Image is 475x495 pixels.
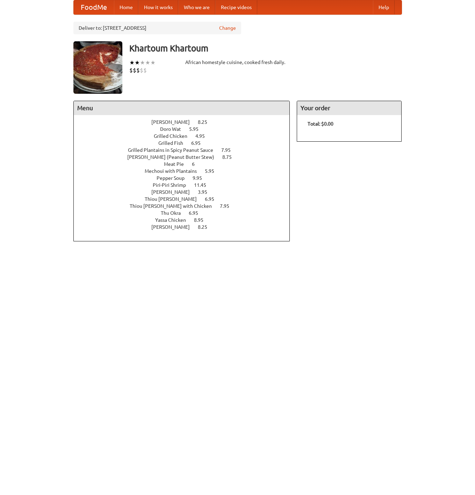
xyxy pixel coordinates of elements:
span: Grilled Chicken [154,133,194,139]
span: 11.45 [194,182,213,188]
span: Pepper Soup [157,175,192,181]
h4: Menu [74,101,290,115]
li: $ [129,66,133,74]
li: ★ [145,59,150,66]
a: [PERSON_NAME] 8.25 [151,119,220,125]
span: 8.25 [198,119,214,125]
span: Grilled Fish [158,140,190,146]
li: $ [133,66,136,74]
a: Grilled Chicken 4.95 [154,133,218,139]
h4: Your order [297,101,401,115]
h3: Khartoum Khartoum [129,41,402,55]
span: 6.95 [191,140,208,146]
span: [PERSON_NAME] [151,224,197,230]
a: Recipe videos [215,0,257,14]
a: Thu Okra 6.95 [161,210,211,216]
span: Thiou [PERSON_NAME] [145,196,204,202]
span: Thiou [PERSON_NAME] with Chicken [130,203,219,209]
a: Thiou [PERSON_NAME] with Chicken 7.95 [130,203,242,209]
a: Mechoui with Plantains 5.95 [145,168,227,174]
li: ★ [135,59,140,66]
span: Mechoui with Plantains [145,168,204,174]
span: 7.95 [221,147,238,153]
a: Thiou [PERSON_NAME] 6.95 [145,196,227,202]
a: FoodMe [74,0,114,14]
span: 5.95 [189,126,206,132]
a: Meat Pie 6 [164,161,208,167]
a: Help [373,0,395,14]
a: Grilled Fish 6.95 [158,140,214,146]
a: Doro Wat 5.95 [160,126,211,132]
span: 8.95 [194,217,210,223]
span: 4.95 [195,133,212,139]
li: $ [136,66,140,74]
li: $ [143,66,147,74]
a: Home [114,0,138,14]
a: [PERSON_NAME] 3.95 [151,189,220,195]
span: 8.25 [198,224,214,230]
span: 6 [192,161,202,167]
a: Yassa Chicken 8.95 [155,217,216,223]
span: Piri-Piri Shrimp [153,182,193,188]
div: African homestyle cuisine, cooked fresh daily. [185,59,290,66]
span: 3.95 [198,189,214,195]
span: Doro Wat [160,126,188,132]
span: 6.95 [189,210,205,216]
span: 5.95 [205,168,221,174]
a: How it works [138,0,178,14]
span: 8.75 [222,154,239,160]
a: [PERSON_NAME] (Peanut Butter Stew) 8.75 [127,154,245,160]
span: [PERSON_NAME] (Peanut Butter Stew) [127,154,221,160]
span: [PERSON_NAME] [151,189,197,195]
b: Total: $0.00 [308,121,333,127]
span: Grilled Plantains in Spicy Peanut Sauce [128,147,220,153]
li: ★ [150,59,156,66]
span: 9.95 [193,175,209,181]
img: angular.jpg [73,41,122,94]
span: Meat Pie [164,161,191,167]
span: [PERSON_NAME] [151,119,197,125]
li: $ [140,66,143,74]
span: Yassa Chicken [155,217,193,223]
span: Thu Okra [161,210,188,216]
div: Deliver to: [STREET_ADDRESS] [73,22,241,34]
a: Grilled Plantains in Spicy Peanut Sauce 7.95 [128,147,244,153]
li: ★ [129,59,135,66]
a: Change [219,24,236,31]
span: 7.95 [220,203,236,209]
a: Pepper Soup 9.95 [157,175,215,181]
a: Piri-Piri Shrimp 11.45 [153,182,219,188]
a: [PERSON_NAME] 8.25 [151,224,220,230]
span: 6.95 [205,196,221,202]
a: Who we are [178,0,215,14]
li: ★ [140,59,145,66]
